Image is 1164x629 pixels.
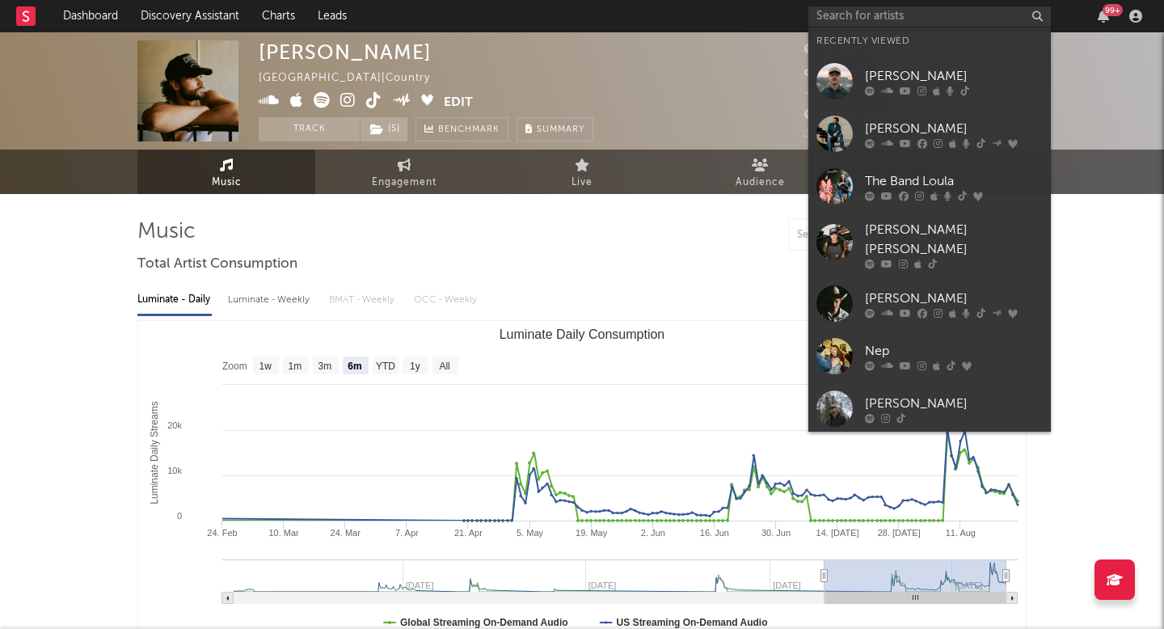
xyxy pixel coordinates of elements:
span: ( 5 ) [360,117,408,141]
text: 20k [167,420,182,430]
text: 10. Mar [268,528,299,538]
text: US Streaming On-Demand Audio [617,617,768,628]
button: Summary [517,117,593,141]
div: [PERSON_NAME] [865,289,1043,308]
text: 5. May [517,528,544,538]
a: The Band Loula [808,160,1051,213]
div: [PERSON_NAME] [865,66,1043,86]
text: 10k [167,466,182,475]
a: Live [493,150,671,194]
text: 2. Jun [641,528,665,538]
span: Audience [736,173,785,192]
span: Jump Score: 65.2 [804,129,899,140]
text: 19. May [576,528,608,538]
div: The Band Loula [865,171,1043,191]
text: 24. Feb [207,528,237,538]
span: Summary [537,125,584,134]
span: Music [212,173,242,192]
input: Search for artists [808,6,1051,27]
div: [PERSON_NAME] [PERSON_NAME] [865,221,1043,260]
span: Engagement [372,173,436,192]
input: Search by song name or URL [789,229,959,242]
text: 0 [177,511,182,521]
div: Luminate - Daily [137,286,212,314]
div: [PERSON_NAME] [865,394,1043,413]
span: 112,815 Monthly Listeners [804,110,962,120]
text: 21. Apr [454,528,483,538]
a: Benchmark [415,117,508,141]
a: Music [137,150,315,194]
span: Total Artist Consumption [137,255,297,274]
span: 142,100 [804,66,866,77]
div: Recently Viewed [816,32,1043,51]
span: Benchmark [438,120,500,140]
a: Engagement [315,150,493,194]
text: 28. [DATE] [878,528,921,538]
div: 99 + [1103,4,1123,16]
text: 6m [348,361,361,372]
div: [PERSON_NAME] [259,40,432,64]
text: 24. Mar [331,528,361,538]
text: Global Streaming On-Demand Audio [400,617,568,628]
text: 7. Apr [395,528,419,538]
a: [PERSON_NAME] [PERSON_NAME] [808,213,1051,277]
button: (5) [361,117,407,141]
text: YTD [376,361,395,372]
text: Luminate Daily Streams [149,401,160,504]
a: [PERSON_NAME] [808,55,1051,108]
text: 1m [289,361,302,372]
div: [GEOGRAPHIC_DATA] | Country [259,69,449,88]
text: 3m [318,361,332,372]
button: Track [259,117,360,141]
div: Luminate - Weekly [228,286,313,314]
button: 99+ [1098,10,1109,23]
text: All [439,361,449,372]
a: [PERSON_NAME] [808,108,1051,160]
button: Edit [444,92,473,112]
text: Zoom [222,361,247,372]
span: 0 [804,88,830,99]
text: 1w [259,361,272,372]
text: 14. [DATE] [816,528,859,538]
div: [PERSON_NAME] [865,119,1043,138]
span: 10,412 [804,44,858,55]
text: Luminate Daily Consumption [500,327,665,341]
div: Nep [865,341,1043,361]
text: 1y [410,361,420,372]
text: 11. Aug [946,528,976,538]
a: [PERSON_NAME] [808,382,1051,435]
text: 16. Jun [700,528,729,538]
a: Audience [671,150,849,194]
a: [PERSON_NAME] [808,277,1051,330]
text: 30. Jun [761,528,791,538]
span: Live [571,173,593,192]
a: Nep [808,330,1051,382]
